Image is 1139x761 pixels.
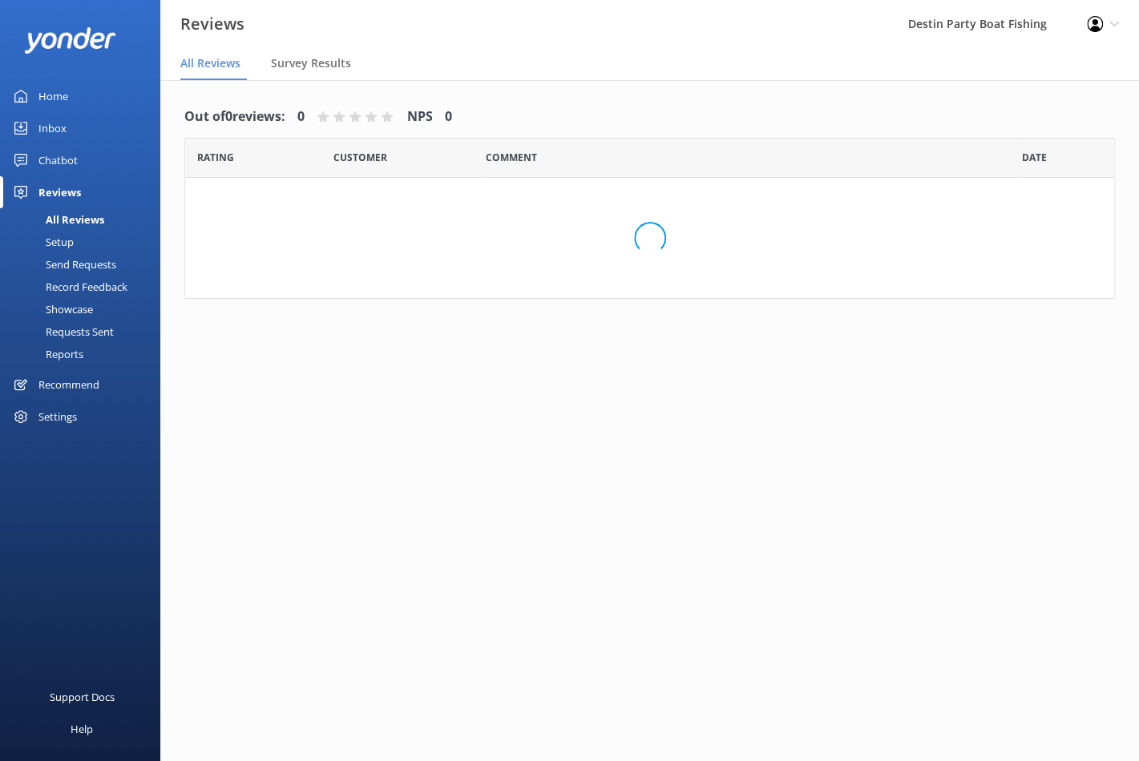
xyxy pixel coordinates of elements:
div: Inbox [38,112,67,144]
h4: 0 [445,107,452,127]
img: yonder-white-logo.png [24,27,116,54]
div: Recommend [38,368,99,401]
span: Survey Results [271,55,351,71]
div: Send Requests [10,253,116,276]
a: Requests Sent [10,320,160,343]
div: Reports [10,343,83,365]
a: Showcase [10,298,160,320]
div: Showcase [10,298,93,320]
h3: Reviews [180,11,244,37]
a: Record Feedback [10,276,160,298]
div: All Reviews [10,208,104,231]
div: Setup [10,231,74,253]
div: Settings [38,401,77,433]
div: Requests Sent [10,320,114,343]
h4: NPS [407,107,433,127]
span: Date [197,150,234,165]
span: Date [1022,150,1047,165]
h4: 0 [297,107,305,127]
div: Help [71,713,93,745]
div: Reviews [38,176,81,208]
div: Chatbot [38,144,78,176]
span: All Reviews [180,55,240,71]
div: Support Docs [50,681,115,713]
span: Date [333,150,387,165]
a: All Reviews [10,208,160,231]
div: Record Feedback [10,276,127,298]
div: Home [38,80,68,112]
a: Setup [10,231,160,253]
h4: Out of 0 reviews: [184,107,285,127]
span: Question [486,150,537,165]
a: Reports [10,343,160,365]
a: Send Requests [10,253,160,276]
